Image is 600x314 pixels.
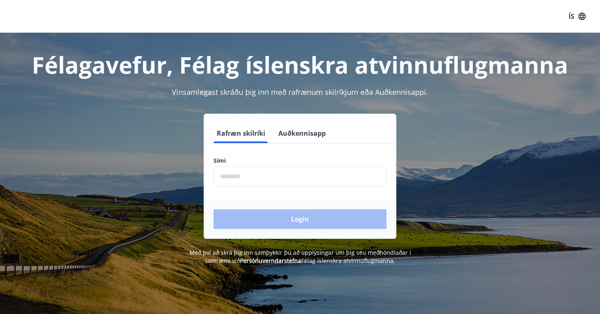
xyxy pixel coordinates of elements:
[240,257,301,265] a: Persónuverndarstefna
[16,49,584,80] h1: Félagavefur, Félag íslenskra atvinnuflugmanna
[564,9,590,24] button: ÍS
[172,87,428,97] span: Vinsamlegast skráðu þig inn með rafrænum skilríkjum eða Auðkennisappi.
[189,249,411,265] span: Með því að skrá þig inn samþykkir þú að upplýsingar um þig séu meðhöndlaðar í samræmi við Félag í...
[213,123,269,143] button: Rafræn skilríki
[275,123,329,143] button: Auðkennisapp
[213,157,387,165] label: Sími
